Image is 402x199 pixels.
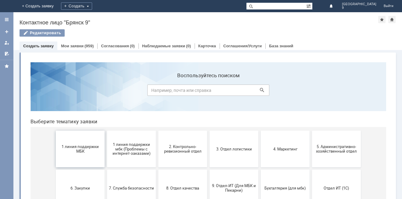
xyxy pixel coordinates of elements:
[83,128,128,133] span: 7. Служба безопасности
[306,3,312,9] span: Расширенный поиск
[135,128,180,133] span: 8. Отдел качества
[237,89,282,94] span: 4. Маркетинг
[235,112,284,149] button: Бухгалтерия (для мбк)
[81,151,130,188] button: Отдел-ИТ (Офис)
[30,112,79,149] button: 6. Закупки
[388,16,396,23] div: Сделать домашней страницей
[288,163,333,176] span: [PERSON_NAME]. Услуги ИТ для МБК (оформляет L1)
[288,87,333,96] span: 5. Административно-хозяйственный отдел
[2,38,12,48] a: Мои заявки
[81,112,130,149] button: 7. Служба безопасности
[269,44,293,48] a: База знаний
[223,44,262,48] a: Соглашения/Услуги
[101,44,129,48] a: Согласования
[83,167,128,172] span: Отдел-ИТ (Офис)
[32,165,77,174] span: Отдел-ИТ (Битрикс24 и CRM)
[135,167,180,172] span: Финансовый отдел
[237,128,282,133] span: Бухгалтерия (для мбк)
[81,73,130,110] button: 1 линия поддержки мбк (Проблемы с интернет-заказами)
[184,73,233,110] button: 3. Отдел логистики
[2,49,12,59] a: Мои согласования
[135,87,180,96] span: 2. Контрольно-ревизионный отдел
[122,27,244,38] input: Например, почта или справка
[61,44,84,48] a: Мои заявки
[237,165,282,174] span: Это соглашение не активно!
[133,73,181,110] button: 2. Контрольно-ревизионный отдел
[23,44,54,48] a: Создать заявку
[122,15,244,21] label: Воспользуйтесь поиском
[235,73,284,110] button: 4. Маркетинг
[133,151,181,188] button: Финансовый отдел
[286,73,335,110] button: 5. Административно-хозяйственный отдел
[286,151,335,188] button: [PERSON_NAME]. Услуги ИТ для МБК (оформляет L1)
[130,44,135,48] div: (0)
[5,61,361,67] header: Выберите тематику заявки
[184,112,233,149] button: 9. Отдел-ИТ (Для МБК и Пекарни)
[61,2,92,10] div: Создать
[20,20,378,26] div: Контактное лицо "Брянск 9"
[186,89,231,94] span: 3. Отдел логистики
[342,6,376,10] span: 9
[288,128,333,133] span: Отдел ИТ (1С)
[133,112,181,149] button: 8. Отдел качества
[142,44,185,48] a: Наблюдаемые заявки
[186,126,231,135] span: 9. Отдел-ИТ (Для МБК и Пекарни)
[186,167,231,172] span: Франчайзинг
[286,112,335,149] button: Отдел ИТ (1С)
[30,73,79,110] button: 1 линия поддержки МБК
[84,44,94,48] div: (959)
[83,85,128,98] span: 1 линия поддержки мбк (Проблемы с интернет-заказами)
[198,44,216,48] a: Карточка
[32,128,77,133] span: 6. Закупки
[186,44,191,48] div: (0)
[235,151,284,188] button: Это соглашение не активно!
[342,2,376,6] span: [GEOGRAPHIC_DATA]
[378,16,386,23] div: Добавить в избранное
[2,27,12,37] a: Создать заявку
[184,151,233,188] button: Франчайзинг
[32,87,77,96] span: 1 линия поддержки МБК
[30,151,79,188] button: Отдел-ИТ (Битрикс24 и CRM)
